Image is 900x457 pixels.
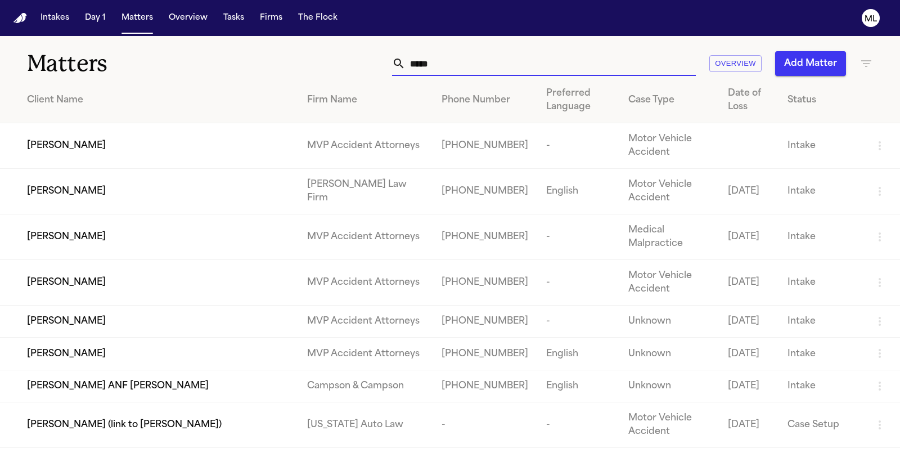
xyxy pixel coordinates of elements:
button: Tasks [219,8,249,28]
div: Firm Name [307,93,424,107]
div: Phone Number [442,93,528,107]
td: [DATE] [719,402,778,448]
span: [PERSON_NAME] [27,315,106,328]
td: Motor Vehicle Accident [619,402,719,448]
td: [DATE] [719,260,778,306]
td: English [537,169,619,214]
div: Client Name [27,93,289,107]
td: Intake [778,260,864,306]
td: - [537,306,619,338]
div: Status [787,93,855,107]
td: [DATE] [719,306,778,338]
td: [PHONE_NUMBER] [433,123,537,169]
span: [PERSON_NAME] (link to [PERSON_NAME]) [27,418,222,432]
td: [PHONE_NUMBER] [433,214,537,260]
td: Motor Vehicle Accident [619,123,719,169]
td: MVP Accident Attorneys [298,214,433,260]
span: [PERSON_NAME] [27,139,106,153]
span: [PERSON_NAME] [27,230,106,244]
td: Intake [778,306,864,338]
td: [PHONE_NUMBER] [433,169,537,214]
td: Intake [778,214,864,260]
td: Unknown [619,306,719,338]
td: Case Setup [778,402,864,448]
td: - [433,402,537,448]
span: [PERSON_NAME] [27,185,106,198]
td: MVP Accident Attorneys [298,260,433,306]
span: [PERSON_NAME] [27,347,106,361]
td: [PHONE_NUMBER] [433,338,537,370]
td: Medical Malpractice [619,214,719,260]
td: Intake [778,169,864,214]
td: English [537,338,619,370]
button: Overview [709,55,762,73]
td: [PHONE_NUMBER] [433,306,537,338]
button: Add Matter [775,51,846,76]
img: Finch Logo [13,13,27,24]
td: - [537,260,619,306]
button: Day 1 [80,8,110,28]
td: [DATE] [719,338,778,370]
a: Home [13,13,27,24]
td: Intake [778,338,864,370]
td: Campson & Campson [298,370,433,402]
td: [PHONE_NUMBER] [433,260,537,306]
td: Intake [778,123,864,169]
td: - [537,402,619,448]
td: Motor Vehicle Accident [619,260,719,306]
td: Motor Vehicle Accident [619,169,719,214]
button: Firms [255,8,287,28]
td: [DATE] [719,169,778,214]
td: MVP Accident Attorneys [298,338,433,370]
button: Overview [164,8,212,28]
td: [PERSON_NAME] Law Firm [298,169,433,214]
button: The Flock [294,8,342,28]
div: Preferred Language [546,87,610,114]
td: MVP Accident Attorneys [298,306,433,338]
div: Date of Loss [728,87,769,114]
button: Matters [117,8,157,28]
td: MVP Accident Attorneys [298,123,433,169]
td: Unknown [619,370,719,402]
td: Unknown [619,338,719,370]
td: English [537,370,619,402]
td: - [537,214,619,260]
td: [DATE] [719,214,778,260]
td: [DATE] [719,370,778,402]
h1: Matters [27,50,266,78]
span: [PERSON_NAME] ANF [PERSON_NAME] [27,379,209,393]
span: [PERSON_NAME] [27,276,106,289]
td: Intake [778,370,864,402]
td: [US_STATE] Auto Law [298,402,433,448]
td: [PHONE_NUMBER] [433,370,537,402]
div: Case Type [628,93,710,107]
td: - [537,123,619,169]
button: Intakes [36,8,74,28]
